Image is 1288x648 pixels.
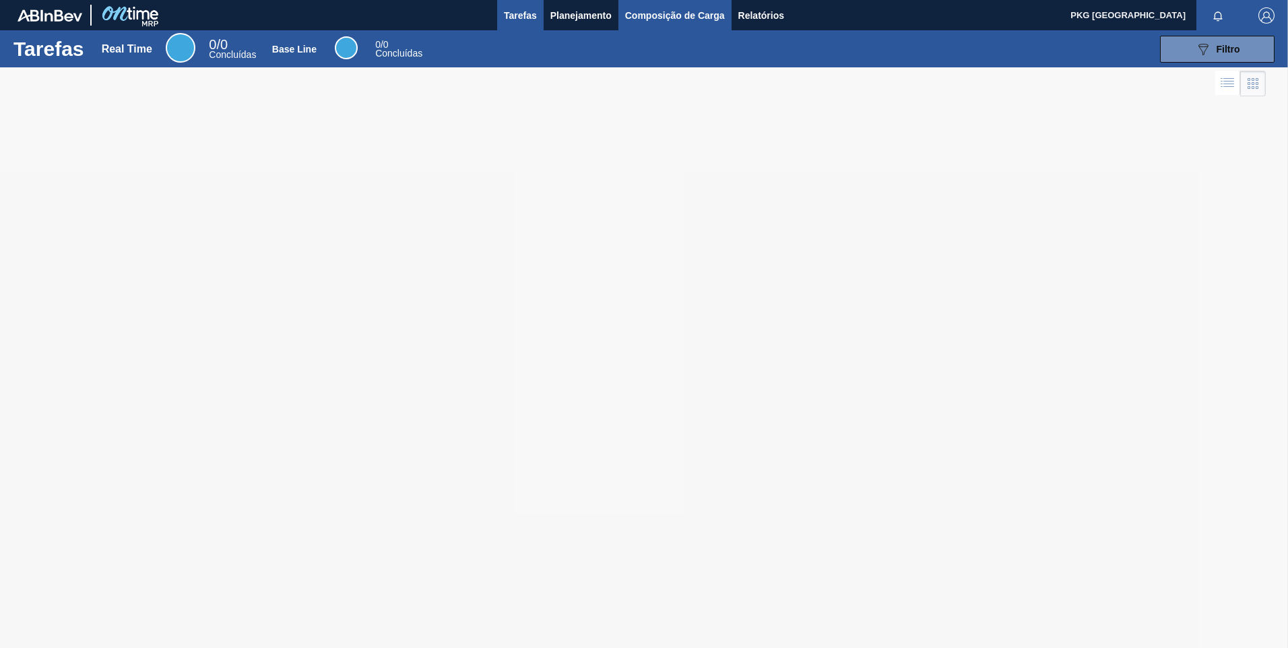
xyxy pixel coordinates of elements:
[738,7,784,24] span: Relatórios
[375,40,422,58] div: Base Line
[209,39,256,59] div: Real Time
[209,37,216,52] span: 0
[335,36,358,59] div: Base Line
[550,7,612,24] span: Planejamento
[625,7,725,24] span: Composição de Carga
[1258,7,1275,24] img: Logout
[166,33,195,63] div: Real Time
[272,44,317,55] div: Base Line
[375,39,388,50] span: / 0
[504,7,537,24] span: Tarefas
[375,39,381,50] span: 0
[1217,44,1240,55] span: Filtro
[18,9,82,22] img: TNhmsLtSVTkK8tSr43FrP2fwEKptu5GPRR3wAAAABJRU5ErkJggg==
[209,37,228,52] span: / 0
[102,43,152,55] div: Real Time
[1160,36,1275,63] button: Filtro
[375,48,422,59] span: Concluídas
[13,41,84,57] h1: Tarefas
[1196,6,1239,25] button: Notificações
[209,49,256,60] span: Concluídas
